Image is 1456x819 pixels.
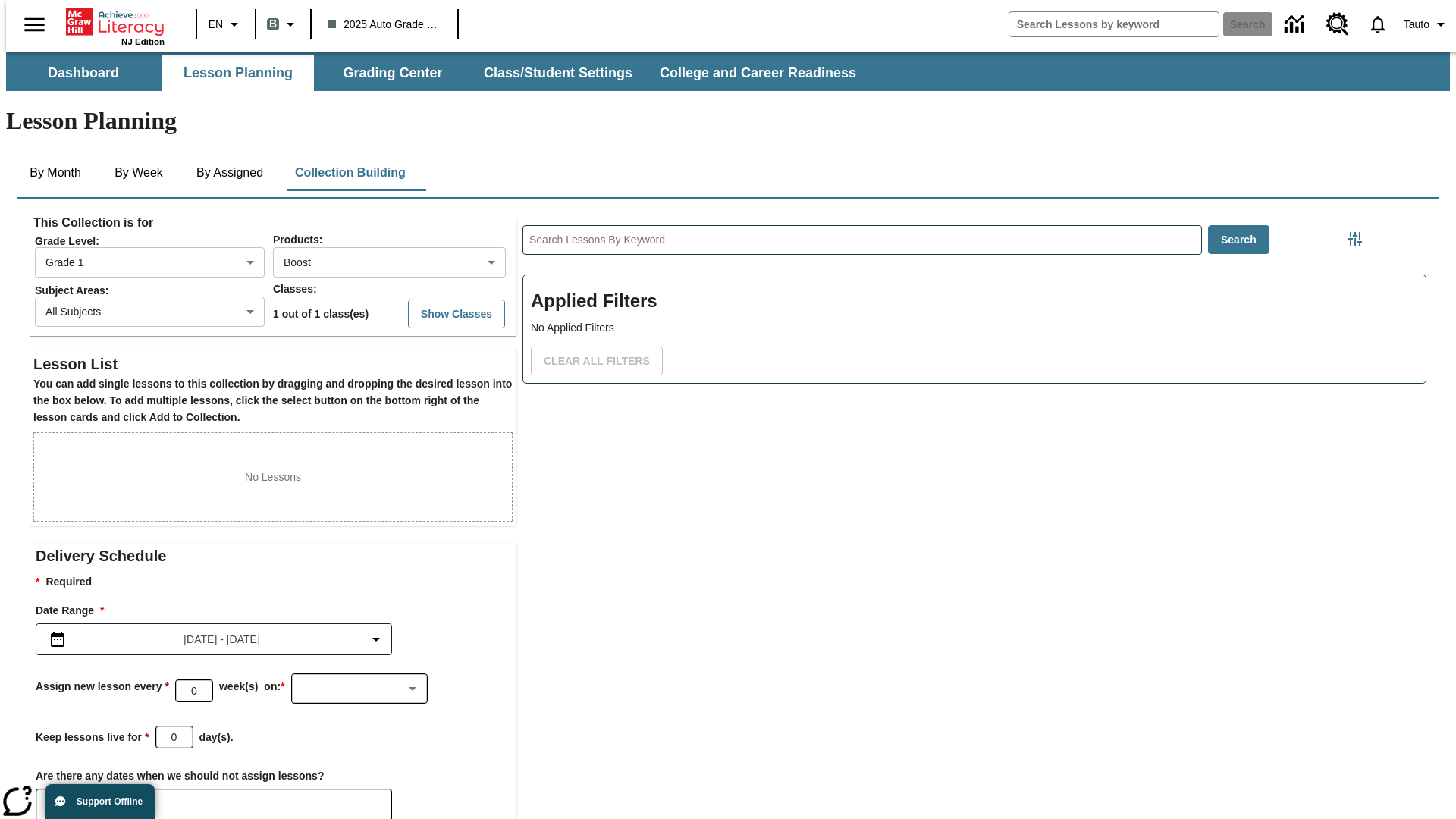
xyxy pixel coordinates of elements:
[261,11,306,38] button: Boost Class color is gray green. Change class color
[33,212,513,234] h6: This Collection is for
[121,37,165,46] span: NJ Edition
[1276,4,1317,45] a: Data Center
[1398,11,1456,38] button: Profile/Settings
[472,55,645,91] button: Class/Student Settings
[101,155,177,191] button: By Week
[209,17,223,33] span: EN
[6,52,1450,91] div: SubNavbar
[199,730,234,746] h3: day(s).
[6,107,1450,135] h1: Lesson Planning
[522,275,1426,384] div: Applied Filters
[162,55,314,91] button: Lesson Planning
[523,226,1201,254] input: Search Lessons By Keyword
[35,284,271,297] span: Subject Areas :
[6,55,870,91] div: SubNavbar
[1358,5,1398,44] a: Notifications
[176,670,212,711] input: Please choose a number between 1 and 10
[36,679,169,695] h3: Assign new lesson every
[283,155,418,191] button: Collection Building
[273,306,369,322] p: 1 out of 1 class(es)
[264,679,284,695] h3: on:
[531,283,1418,320] h2: Applied Filters
[317,55,469,91] button: Grading Center
[1404,17,1429,33] span: Tauto
[36,768,516,785] h3: Are there any dates when we should not assign lessons?
[77,796,143,807] span: Support Offline
[66,7,165,37] a: Home
[1009,12,1219,36] input: search field
[269,14,277,33] span: B
[328,17,441,33] span: 2025 Auto Grade 1 B
[35,235,271,247] span: Grade Level :
[184,632,260,648] span: [DATE] - [DATE]
[273,283,317,295] span: Classes :
[273,234,322,246] span: Products :
[8,55,159,91] button: Dashboard
[33,376,513,426] h6: You can add single lessons to this collection by dragging and dropping the desired lesson into th...
[36,730,149,746] h3: Keep lessons live for
[155,726,193,748] div: Please choose a number between 1 and 30
[273,247,506,278] div: Boost
[1340,224,1370,254] button: Filters Side menu
[36,603,516,620] h3: Date Range
[36,574,516,591] p: Required
[245,469,301,485] p: No Lessons
[531,320,1418,336] p: No Applied Filters
[184,155,275,191] button: By Assigned
[202,11,250,38] button: Language: EN, Select a language
[648,55,868,91] button: College and Career Readiness
[156,717,193,758] input: Please choose a number between 1 and 30
[367,630,385,648] svg: Collapse Date Range Filter
[219,679,258,695] p: week(s)
[42,630,385,648] button: Select the date range menu item
[35,247,265,278] div: Grade 1
[17,155,93,191] button: By Month
[408,300,505,329] button: Show Classes
[33,352,513,376] h2: Lesson List
[35,297,265,327] div: All Subjects
[1317,4,1358,45] a: Resource Center, Will open in new tab
[66,5,165,46] div: Home
[45,784,155,819] button: Support Offline
[1208,225,1269,255] button: Search
[12,2,57,47] button: Open side menu
[36,544,516,568] h2: Delivery Schedule
[175,679,213,702] div: Please choose a number between 1 and 10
